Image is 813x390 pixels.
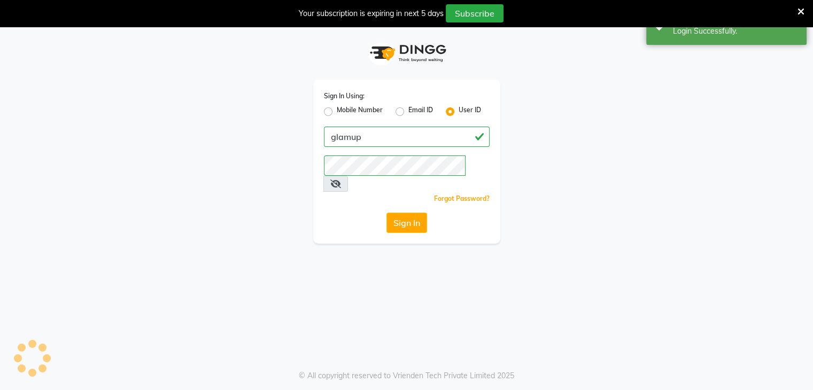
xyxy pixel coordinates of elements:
label: Mobile Number [337,105,383,118]
div: Your subscription is expiring in next 5 days [299,8,444,19]
a: Forgot Password? [434,194,490,202]
input: Username [324,127,490,147]
button: Sign In [386,213,427,233]
label: Email ID [408,105,433,118]
div: Login Successfully. [673,26,799,37]
input: Username [324,155,466,176]
img: logo1.svg [364,37,450,69]
label: User ID [459,105,481,118]
button: Subscribe [446,4,504,22]
label: Sign In Using: [324,91,365,101]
